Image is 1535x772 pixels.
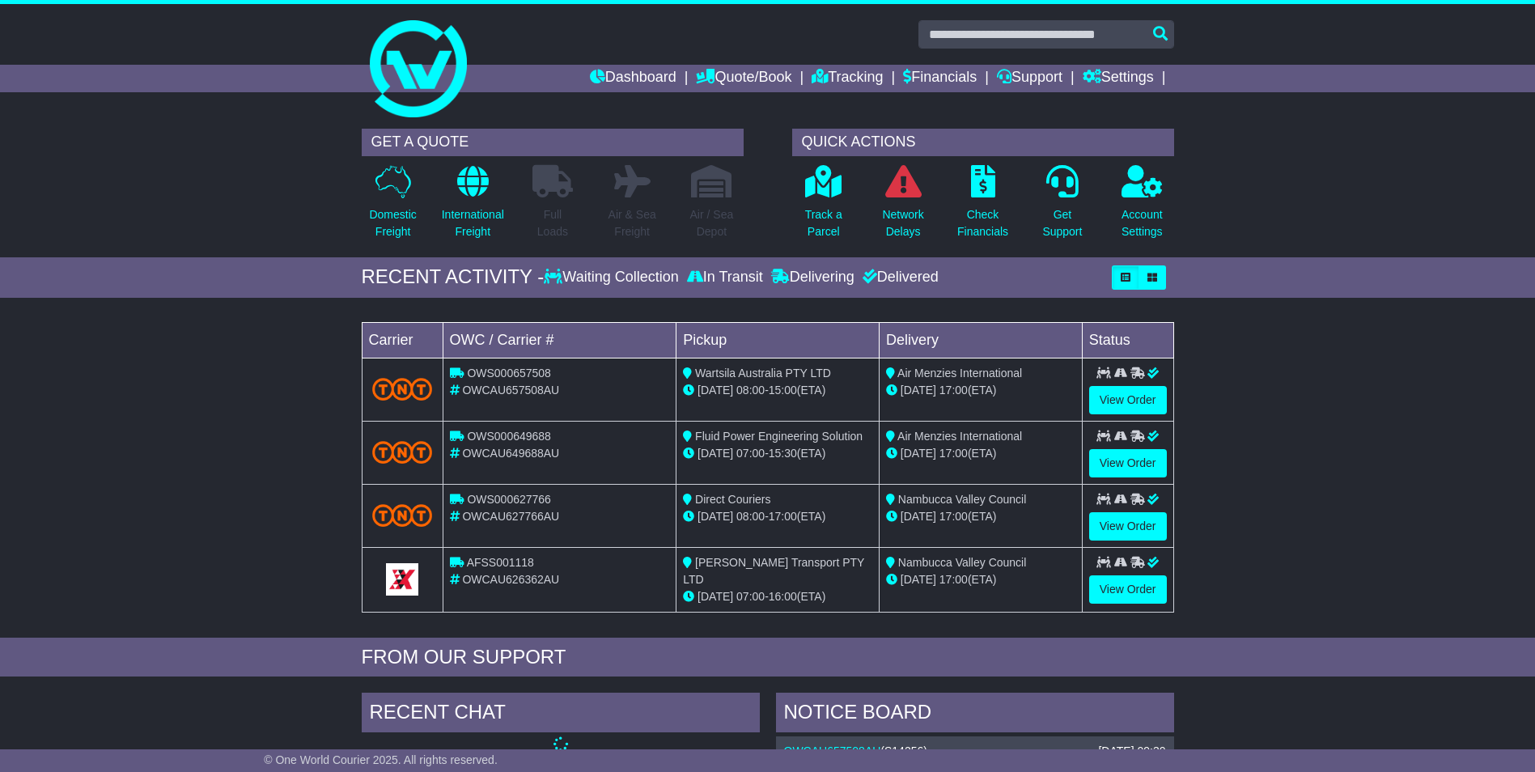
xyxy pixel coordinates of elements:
[903,65,977,92] a: Financials
[1082,322,1173,358] td: Status
[784,744,881,757] a: OWCAU657508AU
[362,265,545,289] div: RECENT ACTIVITY -
[698,590,733,603] span: [DATE]
[544,269,682,286] div: Waiting Collection
[886,508,1075,525] div: (ETA)
[897,367,1022,380] span: Air Menzies International
[769,590,797,603] span: 16:00
[805,206,842,240] p: Track a Parcel
[1121,164,1164,249] a: AccountSettings
[736,447,765,460] span: 07:00
[372,441,433,463] img: TNT_Domestic.png
[1098,744,1165,758] div: [DATE] 09:30
[736,510,765,523] span: 08:00
[467,430,551,443] span: OWS000649688
[695,430,863,443] span: Fluid Power Engineering Solution
[462,510,559,523] span: OWCAU627766AU
[362,322,443,358] td: Carrier
[362,646,1174,669] div: FROM OUR SUPPORT
[812,65,883,92] a: Tracking
[939,510,968,523] span: 17:00
[462,384,559,397] span: OWCAU657508AU
[901,447,936,460] span: [DATE]
[901,573,936,586] span: [DATE]
[683,269,767,286] div: In Transit
[696,65,791,92] a: Quote/Book
[882,206,923,240] p: Network Delays
[1089,512,1167,541] a: View Order
[683,445,872,462] div: - (ETA)
[769,384,797,397] span: 15:00
[372,504,433,526] img: TNT_Domestic.png
[695,367,831,380] span: Wartsila Australia PTY LTD
[698,384,733,397] span: [DATE]
[939,447,968,460] span: 17:00
[368,164,417,249] a: DomesticFreight
[886,382,1075,399] div: (ETA)
[767,269,859,286] div: Delivering
[997,65,1062,92] a: Support
[886,571,1075,588] div: (ETA)
[881,164,924,249] a: NetworkDelays
[386,563,418,596] img: GetCarrierServiceLogo
[676,322,880,358] td: Pickup
[939,573,968,586] span: 17:00
[776,693,1174,736] div: NOTICE BOARD
[690,206,734,240] p: Air / Sea Depot
[956,164,1009,249] a: CheckFinancials
[859,269,939,286] div: Delivered
[804,164,843,249] a: Track aParcel
[362,129,744,156] div: GET A QUOTE
[1089,386,1167,414] a: View Order
[884,744,923,757] span: S14256
[442,206,504,240] p: International Freight
[683,382,872,399] div: - (ETA)
[1041,164,1083,249] a: GetSupport
[901,384,936,397] span: [DATE]
[736,384,765,397] span: 08:00
[879,322,1082,358] td: Delivery
[264,753,498,766] span: © One World Courier 2025. All rights reserved.
[462,447,559,460] span: OWCAU649688AU
[362,693,760,736] div: RECENT CHAT
[1089,575,1167,604] a: View Order
[467,367,551,380] span: OWS000657508
[683,508,872,525] div: - (ETA)
[695,493,770,506] span: Direct Couriers
[784,744,1166,758] div: ( )
[462,573,559,586] span: OWCAU626362AU
[683,588,872,605] div: - (ETA)
[897,430,1022,443] span: Air Menzies International
[898,493,1026,506] span: Nambucca Valley Council
[939,384,968,397] span: 17:00
[957,206,1008,240] p: Check Financials
[590,65,676,92] a: Dashboard
[467,493,551,506] span: OWS000627766
[532,206,573,240] p: Full Loads
[698,510,733,523] span: [DATE]
[683,556,864,586] span: [PERSON_NAME] Transport PTY LTD
[1083,65,1154,92] a: Settings
[898,556,1026,569] span: Nambucca Valley Council
[736,590,765,603] span: 07:00
[901,510,936,523] span: [DATE]
[769,447,797,460] span: 15:30
[369,206,416,240] p: Domestic Freight
[1042,206,1082,240] p: Get Support
[792,129,1174,156] div: QUICK ACTIONS
[372,378,433,400] img: TNT_Domestic.png
[1122,206,1163,240] p: Account Settings
[441,164,505,249] a: InternationalFreight
[467,556,534,569] span: AFSS001118
[769,510,797,523] span: 17:00
[886,445,1075,462] div: (ETA)
[608,206,656,240] p: Air & Sea Freight
[1089,449,1167,477] a: View Order
[698,447,733,460] span: [DATE]
[443,322,676,358] td: OWC / Carrier #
